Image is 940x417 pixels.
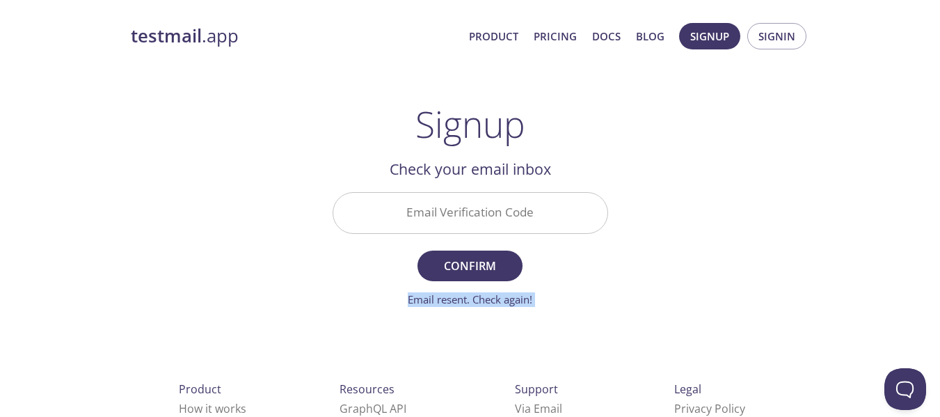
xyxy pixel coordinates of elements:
span: Support [515,381,558,397]
strong: testmail [131,24,202,48]
h1: Signup [415,103,525,145]
button: Signup [679,23,740,49]
a: Email resent. Check again! [408,292,532,306]
a: Docs [592,27,621,45]
span: Product [179,381,221,397]
span: Resources [340,381,395,397]
a: Via Email [515,401,562,416]
span: Legal [674,381,701,397]
button: Signin [747,23,806,49]
a: GraphQL API [340,401,406,416]
span: Confirm [433,256,507,276]
a: Pricing [534,27,577,45]
iframe: Help Scout Beacon - Open [884,368,926,410]
span: Signin [758,27,795,45]
a: How it works [179,401,246,416]
a: testmail.app [131,24,458,48]
h2: Check your email inbox [333,157,608,181]
button: Confirm [417,251,522,281]
a: Product [469,27,518,45]
a: Privacy Policy [674,401,745,416]
a: Blog [636,27,664,45]
span: Signup [690,27,729,45]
